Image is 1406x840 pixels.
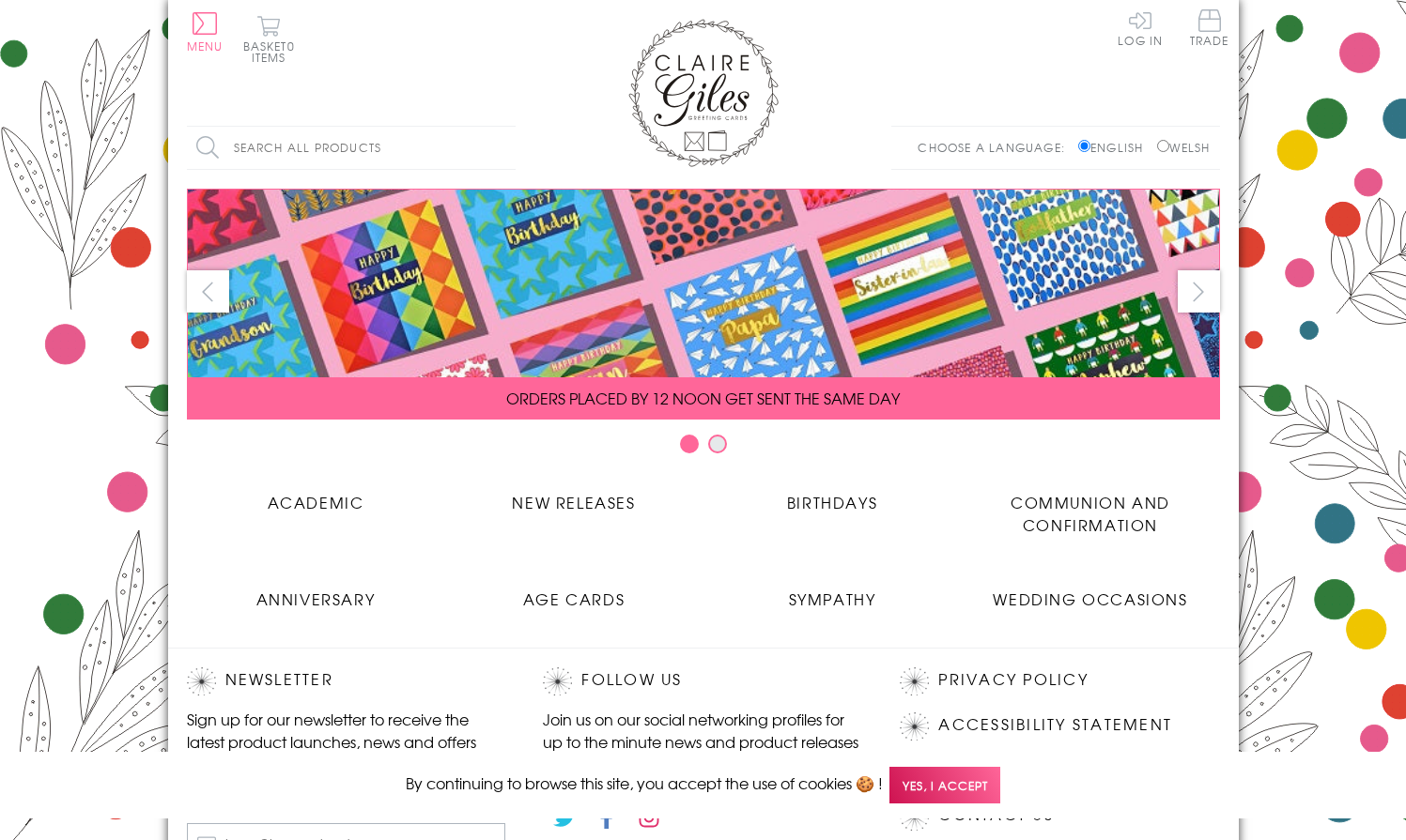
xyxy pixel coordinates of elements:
span: Anniversary [256,588,376,610]
span: Yes, I accept [889,767,1000,803]
p: Join us on our social networking profiles for up to the minute news and product releases the mome... [543,708,862,775]
input: Welsh [1157,140,1169,152]
button: Carousel Page 2 [708,435,727,453]
a: Communion and Confirmation [962,477,1220,536]
p: Choose a language: [918,139,1074,156]
img: Claire Giles Greetings Cards [628,19,779,167]
span: Communion and Confirmation [1011,491,1170,536]
a: Sympathy [703,573,962,610]
button: Carousel Page 1 (Current Slide) [680,435,699,453]
button: Basket0 items [243,15,295,63]
input: English [1078,140,1090,152]
a: Academic [187,477,445,513]
button: Menu [187,12,224,52]
input: Search [497,127,516,169]
label: English [1078,139,1152,156]
span: Academic [268,491,364,513]
span: Wedding Occasions [993,588,1187,610]
button: next [1178,270,1220,313]
label: Welsh [1157,139,1211,156]
a: Trade [1190,9,1229,50]
span: New Releases [512,491,635,513]
span: Trade [1190,9,1229,46]
div: Carousel Pagination [187,434,1220,463]
button: prev [187,270,229,313]
a: Accessibility Statement [938,712,1172,738]
span: Birthdays [787,491,877,513]
a: Age Cards [445,573,703,610]
a: Birthdays [703,477,962,513]
span: ORDERS PLACED BY 12 NOON GET SENT THE SAME DAY [506,387,900,409]
a: New Releases [445,477,703,513]
h2: Newsletter [187,667,506,695]
a: Log In [1118,9,1163,46]
h2: Follow Us [543,667,862,695]
a: Wedding Occasions [962,573,1220,610]
a: Contact Us [938,802,1053,828]
a: Privacy Policy [938,667,1088,693]
p: Sign up for our newsletter to receive the latest product launches, news and offers directly to yo... [187,708,506,775]
span: 0 items [252,38,295,66]
span: Sympathy [789,588,876,610]
a: Anniversary [187,573,445,610]
span: Menu [187,38,224,54]
span: Age Cards [523,588,625,610]
input: Search all products [187,127,516,169]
